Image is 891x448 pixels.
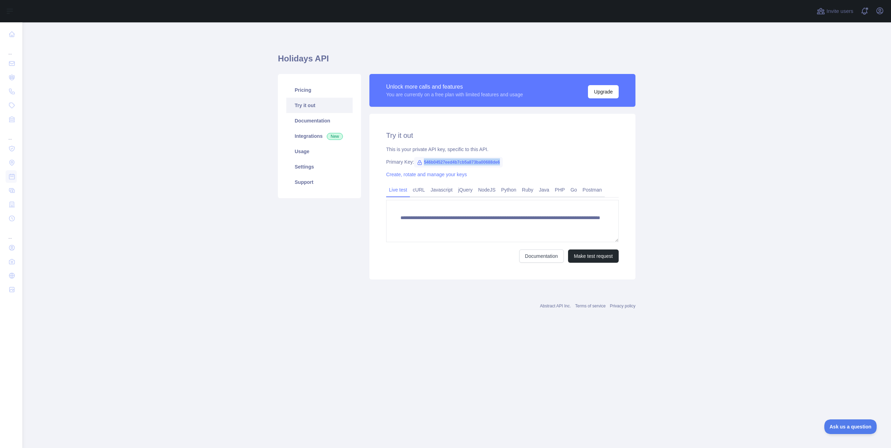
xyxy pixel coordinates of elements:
h2: Try it out [386,130,619,140]
div: ... [6,226,17,240]
a: Abstract API Inc. [540,304,571,308]
div: Unlock more calls and features [386,83,523,91]
a: jQuery [455,184,475,195]
a: Settings [286,159,353,174]
span: New [327,133,343,140]
span: Invite users [826,7,853,15]
a: Postman [580,184,605,195]
a: Javascript [428,184,455,195]
button: Make test request [568,249,619,263]
div: You are currently on a free plan with limited features and usage [386,91,523,98]
button: Upgrade [588,85,619,98]
a: Documentation [519,249,564,263]
div: This is your private API key, specific to this API. [386,146,619,153]
a: Create, rotate and manage your keys [386,172,467,177]
a: Privacy policy [610,304,635,308]
a: Live test [386,184,410,195]
a: Documentation [286,113,353,128]
a: Ruby [519,184,536,195]
a: NodeJS [475,184,498,195]
a: Go [568,184,580,195]
span: 546b04527eed4b7cb5a873ba00688de6 [414,157,503,167]
a: Python [498,184,519,195]
iframe: Toggle Customer Support [824,419,877,434]
div: ... [6,42,17,56]
a: Support [286,174,353,190]
a: PHP [552,184,568,195]
h1: Holidays API [278,53,635,70]
a: Usage [286,144,353,159]
a: Terms of service [575,304,605,308]
button: Invite users [815,6,855,17]
a: Integrations New [286,128,353,144]
a: cURL [410,184,428,195]
a: Pricing [286,82,353,98]
div: ... [6,127,17,141]
a: Try it out [286,98,353,113]
a: Java [536,184,552,195]
div: Primary Key: [386,158,619,165]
